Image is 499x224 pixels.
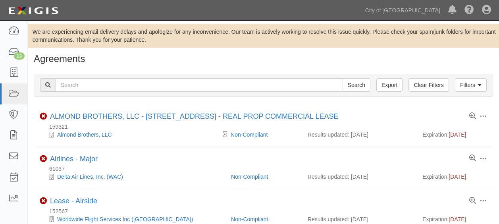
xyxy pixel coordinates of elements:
[408,78,449,92] a: Clear Filters
[449,216,466,222] span: [DATE]
[361,2,444,18] a: City of [GEOGRAPHIC_DATA]
[308,131,410,139] div: Results updated: [DATE]
[422,215,487,223] div: Expiration:
[449,131,466,138] span: [DATE]
[469,155,476,162] a: View results summary
[50,112,339,120] a: ALMOND BROTHERS, LLC - [STREET_ADDRESS] - REAL PROP COMMERCIAL LEASE
[40,113,47,120] i: Non-Compliant
[40,207,493,215] div: 152567
[376,78,403,92] a: Export
[40,155,47,162] i: Non-Compliant
[422,131,487,139] div: Expiration:
[6,4,61,18] img: logo-5460c22ac91f19d4615b14bd174203de0afe785f0fc80cf4dbbc73dc1793850b.png
[231,131,268,138] a: Non-Compliant
[40,197,47,205] i: Non-Compliant
[50,155,98,164] div: Airlines - Major
[57,174,123,180] a: Delta Air Lines, Inc. (WAC)
[50,197,97,205] a: Lease - Airside
[50,155,98,163] a: Airlines - Major
[469,113,476,120] a: View results summary
[50,197,97,206] div: Lease - Airside
[455,78,487,92] a: Filters
[40,215,225,223] div: Worldwide Flight Services Inc (WAC)
[223,132,227,137] i: Pending Review
[449,174,466,180] span: [DATE]
[57,131,112,138] a: Almond Brothers, LLC
[34,54,493,64] h1: Agreements
[231,216,268,222] a: Non-Compliant
[343,78,370,92] input: Search
[14,52,25,60] div: 13
[469,197,476,205] a: View results summary
[231,174,268,180] a: Non-Compliant
[422,173,487,181] div: Expiration:
[57,216,193,222] a: Worldwide Flight Services Inc ([GEOGRAPHIC_DATA])
[40,123,493,131] div: 159321
[56,78,343,92] input: Search
[464,6,474,15] i: Help Center - Complianz
[50,112,339,121] div: ALMOND BROTHERS, LLC - 4102 E AIR LANE - REAL PROP COMMERCIAL LEASE
[308,215,410,223] div: Results updated: [DATE]
[40,165,493,173] div: 61037
[40,173,225,181] div: Delta Air Lines, Inc. (WAC)
[40,131,225,139] div: Almond Brothers, LLC
[28,28,499,44] div: We are experiencing email delivery delays and apologize for any inconvenience. Our team is active...
[308,173,410,181] div: Results updated: [DATE]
